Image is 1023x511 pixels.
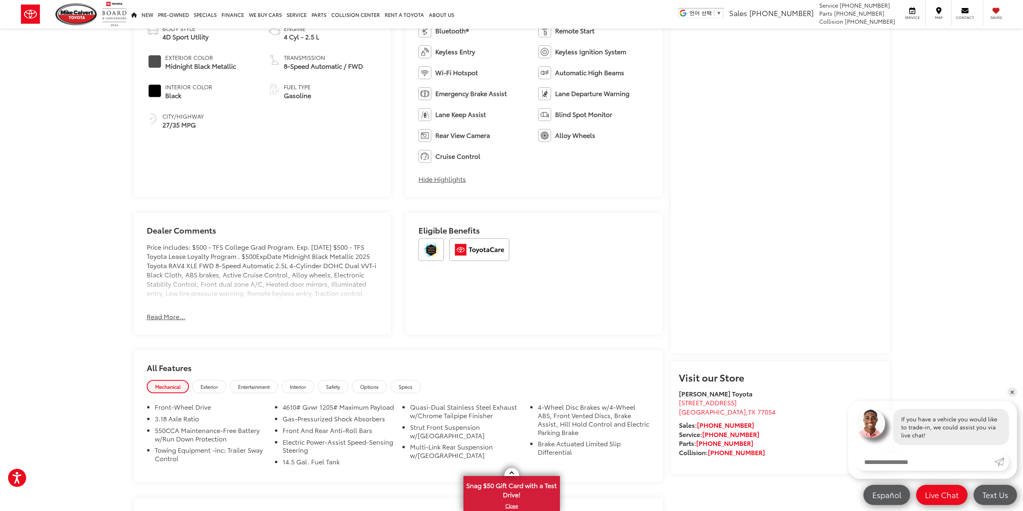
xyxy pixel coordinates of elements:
span: Sales [729,8,747,18]
span: Service [819,1,838,9]
img: Emergency Brake Assist [418,87,431,100]
img: Keyless Entry [418,45,431,58]
span: 언어 선택 [689,10,712,16]
button: Hide Highlights [418,174,466,184]
img: Cruise Control [418,150,431,163]
span: Contact [956,15,974,20]
span: Snag $50 Gift Card with a Test Drive! [464,477,559,501]
h2: Dealer Comments [147,226,378,242]
a: [PHONE_NUMBER] [702,429,759,439]
a: Text Us [974,485,1017,505]
img: Automatic High Beams [538,66,551,79]
span: 4 Cyl - 2.5 L [284,32,319,41]
span: Saved [987,15,1005,20]
span: 27/35 MPG [162,120,204,129]
span: City/Highway [162,112,204,120]
span: 77054 [757,407,775,416]
li: 3.18 Axle Ratio [155,415,267,426]
span: Options [360,383,379,390]
img: Blind Spot Monitor [538,108,551,121]
strong: Sales: [679,420,754,429]
span: Gasoline [284,91,311,100]
span: , [679,407,775,416]
strong: Parts: [679,438,753,447]
li: 14.5 Gal. Fuel Tank [283,458,394,469]
h2: Eligible Benefits [418,226,650,238]
li: Front-Wheel Drive [155,403,267,415]
span: Collision [819,17,843,25]
span: Lane Departure Warning [555,89,629,98]
span: [PHONE_NUMBER] [840,1,890,9]
button: Read More... [147,312,185,321]
span: #000000 [148,84,161,97]
span: ▼ [716,10,722,16]
li: Front And Rear Anti-Roll Bars [283,426,394,438]
img: ToyotaCare Mike Calvert Toyota Houston TX [449,238,509,261]
a: [PHONE_NUMBER] [697,420,754,429]
span: 8-Speed Automatic / FWD [284,62,363,71]
strong: [PERSON_NAME] Toyota [679,389,752,398]
span: 4D Sport Utility [162,32,209,41]
span: Safety [326,383,340,390]
span: Keyless Entry [435,47,475,56]
a: Submit [994,453,1009,471]
img: Lane Keep Assist [418,108,431,121]
li: 550CCA Maintenance-Free Battery w/Run Down Protection [155,426,267,446]
span: Remote Start [555,26,595,35]
span: Map [930,15,947,20]
img: Bluetooth® [418,25,431,37]
span: Live Chat [921,490,963,500]
li: 4-Wheel Disc Brakes w/4-Wheel ABS, Front Vented Discs, Brake Assist, Hill Hold Control and Electr... [538,403,650,439]
span: Specs [399,383,412,390]
a: [PHONE_NUMBER] [708,447,765,457]
span: Rear View Camera [435,131,490,140]
span: Interior [290,383,306,390]
span: #4D4D4D [148,55,161,68]
span: Emergency Brake Assist [435,89,507,98]
strong: Service: [679,429,759,439]
img: Fuel Economy [147,112,160,125]
span: Español [868,490,905,500]
a: [PHONE_NUMBER] [696,438,753,447]
div: Price includes: $500 - TFS College Grad Program. Exp. [DATE] $500 - TFS Toyota Lease Loyalty Prog... [147,242,378,303]
li: Multi-Link Rear Suspension w/[GEOGRAPHIC_DATA] [410,443,522,463]
li: Strut Front Suspension w/[GEOGRAPHIC_DATA] [410,423,522,443]
span: Text Us [978,490,1012,500]
span: Black [165,91,212,100]
li: Quasi-Dual Stainless Steel Exhaust w/Chrome Tailpipe Finisher [410,403,522,423]
span: Cruise Control [435,152,480,161]
span: [GEOGRAPHIC_DATA] [679,407,746,416]
li: Towing Equipment -inc: Trailer Sway Control [155,446,267,466]
span: Fuel Type [284,83,311,91]
a: Live Chat [916,485,968,505]
img: Keyless Ignition System [538,45,551,58]
img: Wi-Fi Hotspot [418,66,431,79]
li: Brake Actuated Limited Slip Differential [538,439,650,460]
span: TX [748,407,756,416]
strong: Collision: [679,447,765,457]
span: Alloy Wheels [555,131,595,140]
span: Lane Keep Assist [435,110,486,119]
span: [STREET_ADDRESS] [679,398,737,407]
span: Midnight Black Metallic [165,62,236,71]
span: Blind Spot Monitor [555,110,612,119]
img: Lane Departure Warning [538,87,551,100]
input: Enter your message [856,453,994,471]
div: If you have a vehicle you would like to trade-in, we could assist you via live chat! [893,409,1009,445]
span: Parts [819,9,832,17]
span: [PHONE_NUMBER] [834,9,884,17]
img: Toyota Safety Sense Mike Calvert Toyota Houston TX [418,238,444,261]
span: [PHONE_NUMBER] [845,17,895,25]
span: Exterior Color [165,53,236,62]
img: Remote Start [538,25,551,37]
span: Interior Color [165,83,212,91]
span: Exterior [201,383,218,390]
span: [PHONE_NUMBER] [749,8,814,18]
h2: Visit our Store [679,372,882,382]
span: Service [903,15,921,20]
span: Keyless Ignition System [555,47,626,56]
span: Wi-Fi Hotspot [435,68,478,77]
img: Mike Calvert Toyota [55,3,98,25]
span: Entertainment [238,383,270,390]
